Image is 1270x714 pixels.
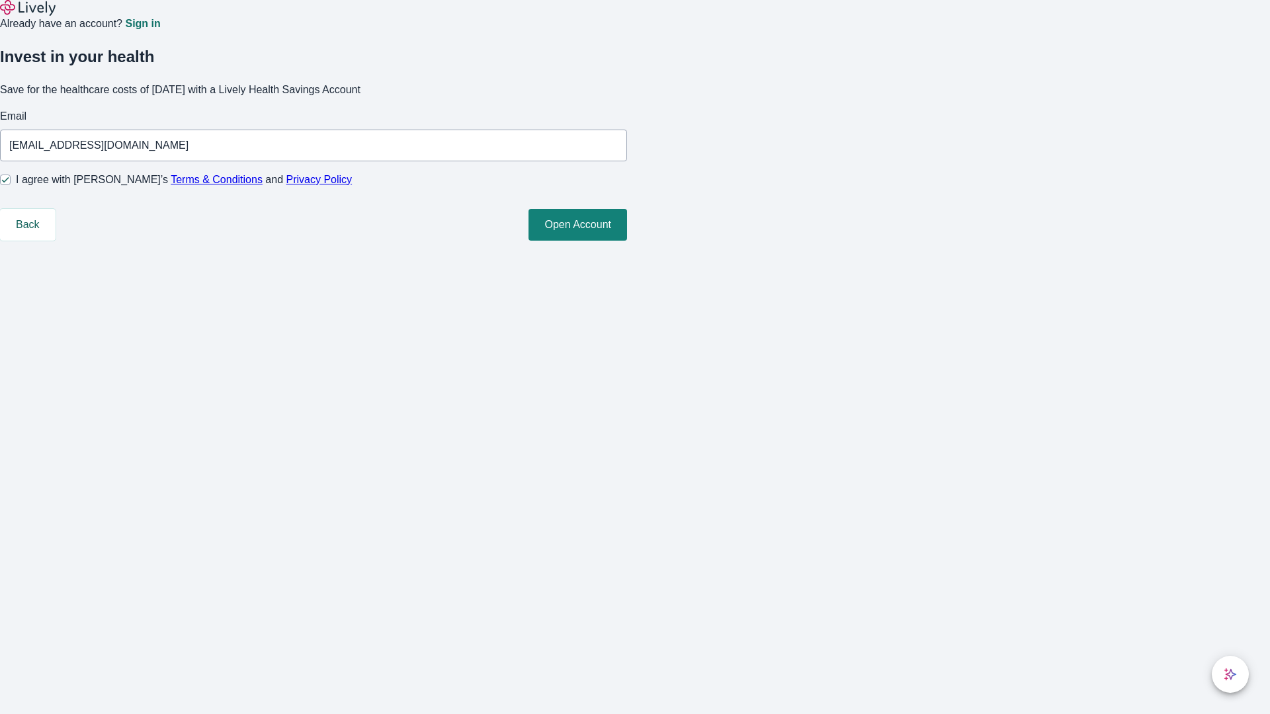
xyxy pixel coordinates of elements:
span: I agree with [PERSON_NAME]’s and [16,172,352,188]
a: Privacy Policy [286,174,353,185]
svg: Lively AI Assistant [1224,668,1237,681]
a: Sign in [125,19,160,29]
button: chat [1212,656,1249,693]
button: Open Account [529,209,627,241]
a: Terms & Conditions [171,174,263,185]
